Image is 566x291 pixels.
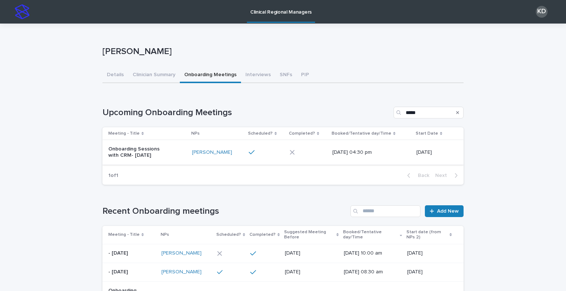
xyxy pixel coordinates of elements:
[407,269,452,275] p: [DATE]
[344,269,396,275] p: [DATE] 08:30 am
[15,4,29,19] img: stacker-logo-s-only.png
[432,172,464,179] button: Next
[102,46,461,57] p: [PERSON_NAME]
[180,68,241,83] button: Onboarding Meetings
[332,129,391,138] p: Booked/Tentative day/Time
[108,146,170,159] p: Onboarding Sessions with CRM- [DATE]
[102,140,464,165] tr: Onboarding Sessions with CRM- [DATE][PERSON_NAME] [DATE] 04:30 pm[DATE]
[161,250,202,256] a: [PERSON_NAME]
[285,250,338,256] p: [DATE]
[343,228,398,242] p: Booked/Tentative day/Time
[350,205,420,217] input: Search
[536,6,548,18] div: KD
[394,107,464,118] input: Search
[216,231,241,239] p: Scheduled?
[102,68,128,83] button: Details
[161,231,169,239] p: NPs
[413,173,429,178] span: Back
[344,250,396,256] p: [DATE] 10:00 am
[249,231,276,239] p: Completed?
[416,149,452,156] p: [DATE]
[407,250,452,256] p: [DATE]
[297,68,314,83] button: PIP
[102,107,391,118] h1: Upcoming Onboarding Meetings
[241,68,275,83] button: Interviews
[406,228,448,242] p: Start date (from NPs 2)
[108,231,140,239] p: Meeting - Title
[275,68,297,83] button: SNFs
[161,269,202,275] a: [PERSON_NAME]
[435,173,451,178] span: Next
[102,206,347,217] h1: Recent Onboarding meetings
[192,149,232,156] a: [PERSON_NAME]
[102,244,464,263] tr: - [DATE][PERSON_NAME] [DATE][DATE] 10:00 am[DATE]
[191,129,200,138] p: NPs
[285,269,338,275] p: [DATE]
[108,129,140,138] p: Meeting - Title
[401,172,432,179] button: Back
[284,228,334,242] p: Suggested Meeting Before
[437,209,459,214] span: Add New
[108,269,156,275] p: - [DATE]
[102,263,464,281] tr: - [DATE][PERSON_NAME] [DATE][DATE] 08:30 am[DATE]
[425,205,464,217] a: Add New
[108,250,156,256] p: - [DATE]
[416,129,438,138] p: Start Date
[332,149,394,156] p: [DATE] 04:30 pm
[289,129,315,138] p: Completed?
[248,129,273,138] p: Scheduled?
[128,68,180,83] button: Clinician Summary
[102,167,124,185] p: 1 of 1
